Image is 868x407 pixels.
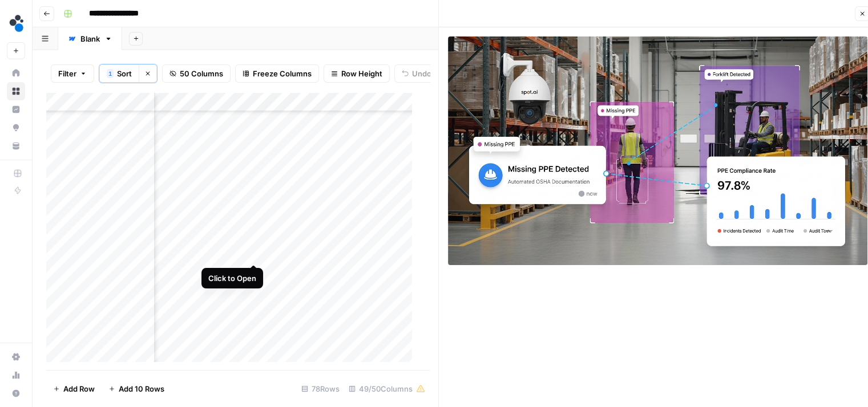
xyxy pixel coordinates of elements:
a: Home [7,64,25,82]
span: Add Row [63,383,95,394]
span: 1 [108,69,112,78]
span: Row Height [341,68,382,79]
img: Row/Cell [448,36,867,265]
a: Blank [58,27,122,50]
a: Usage [7,366,25,384]
button: Add 10 Rows [102,380,171,398]
span: Sort [117,68,132,79]
span: 50 Columns [180,68,223,79]
button: Filter [51,64,94,83]
a: Opportunities [7,119,25,137]
button: Undo [394,64,439,83]
a: Your Data [7,137,25,155]
a: Insights [7,100,25,119]
button: 1Sort [99,64,139,83]
span: Freeze Columns [253,68,312,79]
img: spot.ai Logo [7,13,27,34]
button: Help + Support [7,384,25,402]
div: 78 Rows [297,380,344,398]
button: Workspace: spot.ai [7,9,25,38]
span: Undo [412,68,431,79]
span: Add 10 Rows [119,383,164,394]
div: 1 [107,69,114,78]
button: Add Row [46,380,102,398]
div: 49/50 Columns [344,380,430,398]
a: Settings [7,348,25,366]
div: Blank [80,33,100,44]
button: Freeze Columns [235,64,319,83]
button: 50 Columns [162,64,231,83]
div: Click to Open [208,272,256,284]
a: Browse [7,82,25,100]
span: Filter [58,68,76,79]
button: Row Height [324,64,390,83]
